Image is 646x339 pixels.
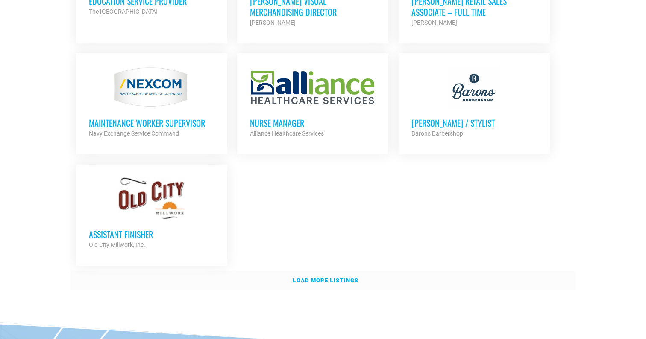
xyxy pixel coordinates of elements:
strong: Barons Barbershop [411,130,463,137]
h3: Assistant Finisher [89,229,214,240]
strong: Navy Exchange Service Command [89,130,179,137]
a: Nurse Manager Alliance Healthcare Services [237,53,388,151]
strong: Old City Millwork, Inc. [89,241,145,248]
h3: [PERSON_NAME] / Stylist [411,117,537,128]
a: Assistant Finisher Old City Millwork, Inc. [76,165,227,263]
a: MAINTENANCE WORKER SUPERVISOR Navy Exchange Service Command [76,53,227,151]
h3: Nurse Manager [250,117,376,128]
a: Load more listings [71,271,575,290]
strong: The [GEOGRAPHIC_DATA] [89,8,158,15]
h3: MAINTENANCE WORKER SUPERVISOR [89,117,214,128]
strong: Load more listings [293,277,358,284]
a: [PERSON_NAME] / Stylist Barons Barbershop [399,53,550,151]
strong: [PERSON_NAME] [250,19,296,26]
strong: [PERSON_NAME] [411,19,457,26]
strong: Alliance Healthcare Services [250,130,324,137]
